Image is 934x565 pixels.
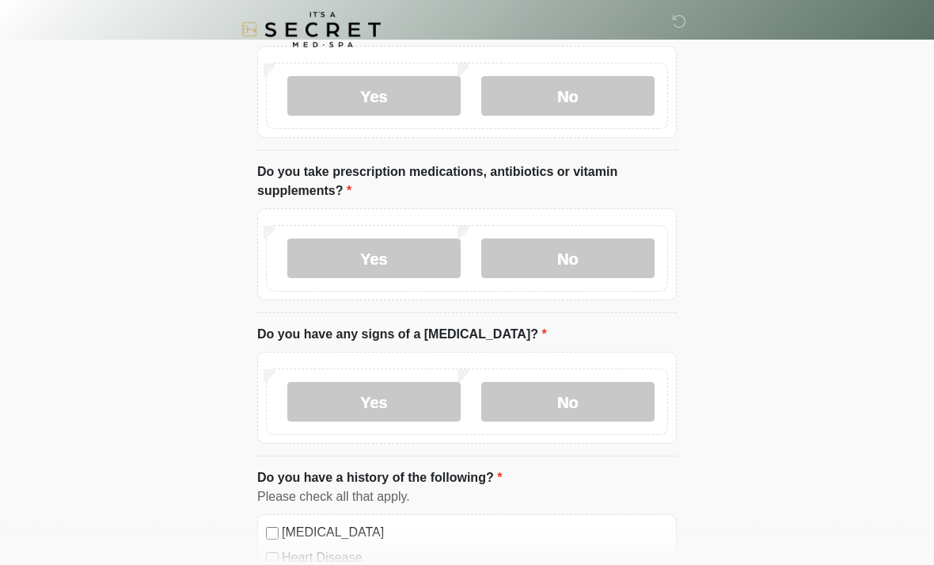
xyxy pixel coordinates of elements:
label: Do you have any signs of a [MEDICAL_DATA]? [257,326,547,345]
img: It's A Secret Med Spa Logo [241,12,381,48]
label: Yes [287,383,461,422]
label: No [481,383,655,422]
label: [MEDICAL_DATA] [282,524,668,543]
div: Please check all that apply. [257,488,677,507]
label: No [481,77,655,116]
label: Yes [287,77,461,116]
input: [MEDICAL_DATA] [266,528,279,540]
label: Yes [287,239,461,279]
label: Do you take prescription medications, antibiotics or vitamin supplements? [257,163,677,201]
label: Do you have a history of the following? [257,469,502,488]
label: No [481,239,655,279]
